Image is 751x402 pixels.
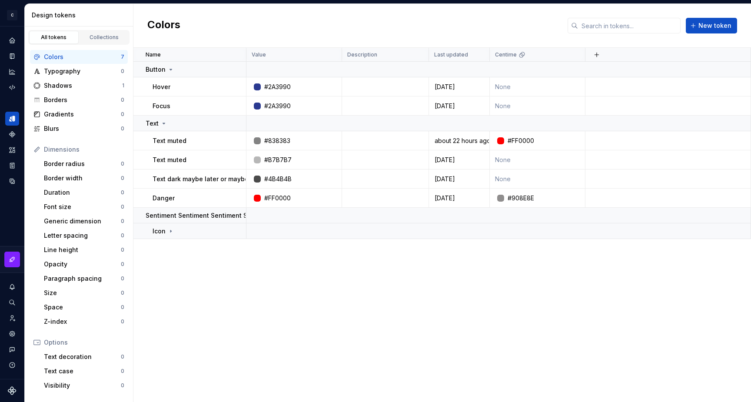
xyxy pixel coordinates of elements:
[2,6,23,24] button: C
[40,229,128,243] a: Letter spacing0
[264,83,291,91] div: #2A3990
[146,119,159,128] p: Text
[490,150,585,169] td: None
[44,124,121,133] div: Blurs
[44,338,124,347] div: Options
[44,289,121,297] div: Size
[121,246,124,253] div: 0
[30,122,128,136] a: Blurs0
[40,257,128,271] a: Opacity0
[30,79,128,93] a: Shadows1
[5,327,19,341] a: Settings
[264,175,292,183] div: #4B4B4B
[429,175,489,183] div: [DATE]
[121,318,124,325] div: 0
[121,175,124,182] div: 0
[578,18,681,33] input: Search in tokens...
[5,342,19,356] button: Contact support
[8,386,17,395] a: Supernova Logo
[121,160,124,167] div: 0
[252,51,266,58] p: Value
[153,136,186,145] p: Text muted
[429,83,489,91] div: [DATE]
[32,34,76,41] div: All tokens
[490,96,585,116] td: None
[153,175,282,183] p: Text dark maybe later or maybe add it now
[122,82,124,89] div: 1
[121,111,124,118] div: 0
[264,156,292,164] div: #B7B7B7
[121,218,124,225] div: 0
[40,272,128,286] a: Paragraph spacing0
[153,156,186,164] p: Text muted
[153,102,170,110] p: Focus
[429,194,489,203] div: [DATE]
[121,125,124,132] div: 0
[5,159,19,173] a: Storybook stories
[44,274,121,283] div: Paragraph spacing
[44,367,121,375] div: Text case
[347,51,377,58] p: Description
[121,289,124,296] div: 0
[508,194,534,203] div: #908E8E
[495,51,517,58] p: Centime
[121,275,124,282] div: 0
[30,50,128,64] a: Colors7
[44,159,121,168] div: Border radius
[83,34,126,41] div: Collections
[153,83,170,91] p: Hover
[40,243,128,257] a: Line height0
[153,227,166,236] p: Icon
[40,315,128,329] a: Z-index0
[121,68,124,75] div: 0
[264,102,291,110] div: #2A3990
[5,280,19,294] button: Notifications
[429,136,489,145] div: about 22 hours ago
[44,352,121,361] div: Text decoration
[30,64,128,78] a: Typography0
[5,127,19,141] a: Components
[264,194,291,203] div: #FF0000
[121,232,124,239] div: 0
[7,10,17,20] div: C
[40,350,128,364] a: Text decoration0
[5,112,19,126] div: Design tokens
[5,65,19,79] a: Analytics
[44,53,121,61] div: Colors
[5,296,19,309] button: Search ⌘K
[40,379,128,392] a: Visibility0
[146,211,461,220] p: Sentiment Sentiment Sentiment Sentiment SentimentSentimentSentimentSentimentSentimentSentiment
[44,67,121,76] div: Typography
[146,51,161,58] p: Name
[686,18,737,33] button: New token
[44,260,121,269] div: Opacity
[5,311,19,325] a: Invite team
[44,188,121,197] div: Duration
[434,51,468,58] p: Last updated
[40,364,128,378] a: Text case0
[121,53,124,60] div: 7
[121,353,124,360] div: 0
[44,174,121,183] div: Border width
[30,107,128,121] a: Gradients0
[5,143,19,157] a: Assets
[264,136,290,145] div: #838383
[40,214,128,228] a: Generic dimension0
[44,203,121,211] div: Font size
[40,171,128,185] a: Border width0
[698,21,731,30] span: New token
[40,186,128,199] a: Duration0
[147,18,180,33] h2: Colors
[5,33,19,47] div: Home
[44,381,121,390] div: Visibility
[44,217,121,226] div: Generic dimension
[508,136,534,145] div: #FF0000
[44,110,121,119] div: Gradients
[44,317,121,326] div: Z-index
